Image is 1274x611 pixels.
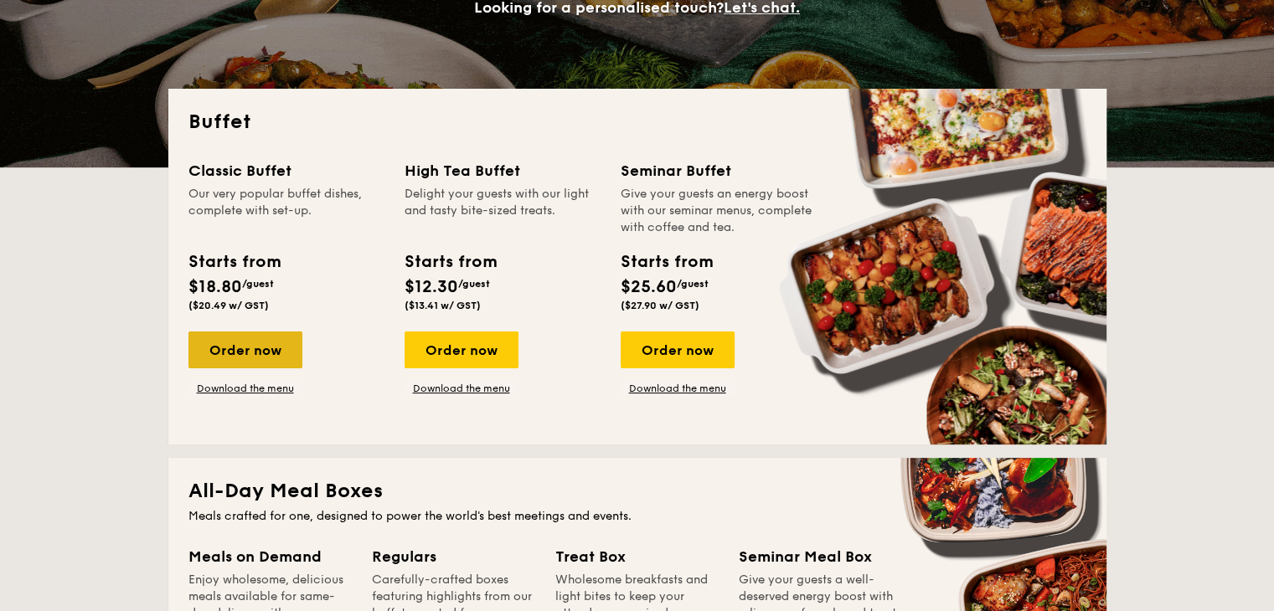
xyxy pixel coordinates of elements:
div: Order now [621,331,735,368]
div: Order now [405,331,518,368]
a: Download the menu [405,382,518,395]
div: Meals crafted for one, designed to power the world's best meetings and events. [188,508,1086,525]
span: $12.30 [405,277,458,297]
span: $25.60 [621,277,677,297]
span: ($13.41 w/ GST) [405,300,481,311]
span: $18.80 [188,277,242,297]
a: Download the menu [621,382,735,395]
span: ($20.49 w/ GST) [188,300,269,311]
span: /guest [458,278,490,290]
div: Seminar Buffet [621,159,817,182]
h2: Buffet [188,109,1086,136]
div: Order now [188,331,302,368]
h2: All-Day Meal Boxes [188,478,1086,505]
span: ($27.90 w/ GST) [621,300,699,311]
div: Give your guests an energy boost with our seminar menus, complete with coffee and tea. [621,186,817,236]
div: Classic Buffet [188,159,384,182]
div: Meals on Demand [188,545,352,568]
a: Download the menu [188,382,302,395]
div: Delight your guests with our light and tasty bite-sized treats. [405,186,601,236]
span: /guest [242,278,274,290]
div: Regulars [372,545,535,568]
div: Treat Box [555,545,719,568]
div: Seminar Meal Box [739,545,902,568]
div: Our very popular buffet dishes, complete with set-up. [188,186,384,236]
div: High Tea Buffet [405,159,601,182]
div: Starts from [188,249,280,275]
span: /guest [677,278,709,290]
div: Starts from [405,249,496,275]
div: Starts from [621,249,712,275]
